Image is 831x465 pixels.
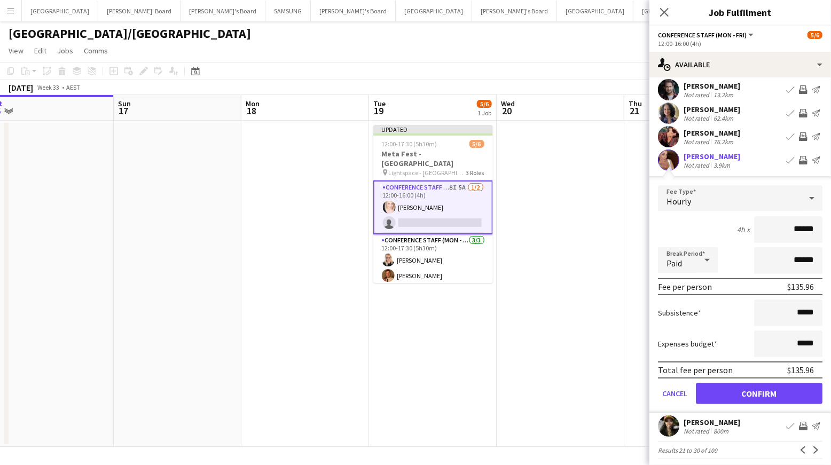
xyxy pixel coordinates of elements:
[477,109,491,117] div: 1 Job
[80,44,112,58] a: Comms
[311,1,396,21] button: [PERSON_NAME]'s Board
[658,31,755,39] button: Conference Staff (Mon - Fri)
[658,308,701,318] label: Subsistence
[389,169,466,177] span: Lightspace - [GEOGRAPHIC_DATA]
[627,105,642,117] span: 21
[181,1,265,21] button: [PERSON_NAME]'s Board
[667,196,691,207] span: Hourly
[477,100,492,108] span: 5/6
[244,105,260,117] span: 18
[711,427,731,435] div: 800m
[501,99,515,108] span: Wed
[373,125,493,133] div: Updated
[466,169,484,177] span: 3 Roles
[684,138,711,146] div: Not rated
[684,152,740,161] div: [PERSON_NAME]
[711,138,735,146] div: 76.2km
[658,365,733,375] div: Total fee per person
[684,91,711,99] div: Not rated
[9,82,33,93] div: [DATE]
[787,365,814,375] div: $135.96
[684,161,711,169] div: Not rated
[684,427,711,435] div: Not rated
[472,1,557,21] button: [PERSON_NAME]'s Board
[84,46,108,56] span: Comms
[98,1,181,21] button: [PERSON_NAME]' Board
[696,383,822,404] button: Confirm
[66,83,80,91] div: AEST
[711,91,735,99] div: 13.2km
[499,105,515,117] span: 20
[116,105,131,117] span: 17
[658,339,717,349] label: Expenses budget
[684,417,740,427] div: [PERSON_NAME]
[658,383,692,404] button: Cancel
[265,1,311,21] button: SAMSUNG
[684,128,740,138] div: [PERSON_NAME]
[658,40,822,48] div: 12:00-16:00 (4h)
[737,225,750,234] div: 4h x
[118,99,131,108] span: Sun
[787,281,814,292] div: $135.96
[9,46,23,56] span: View
[22,1,98,21] button: [GEOGRAPHIC_DATA]
[9,26,251,42] h1: [GEOGRAPHIC_DATA]/[GEOGRAPHIC_DATA]
[711,114,735,122] div: 62.4km
[684,81,740,91] div: [PERSON_NAME]
[649,5,831,19] h3: Job Fulfilment
[808,31,822,39] span: 5/6
[373,180,493,234] app-card-role: Conference Staff (Mon - Fri)8I5A1/212:00-16:00 (4h)[PERSON_NAME]
[35,83,62,91] span: Week 33
[711,161,732,169] div: 3.9km
[57,46,73,56] span: Jobs
[557,1,633,21] button: [GEOGRAPHIC_DATA]
[53,44,77,58] a: Jobs
[396,1,472,21] button: [GEOGRAPHIC_DATA]
[658,31,747,39] span: Conference Staff (Mon - Fri)
[373,234,493,302] app-card-role: Conference Staff (Mon - Fri)3/312:00-17:30 (5h30m)[PERSON_NAME][PERSON_NAME]
[382,140,437,148] span: 12:00-17:30 (5h30m)
[658,281,712,292] div: Fee per person
[633,1,760,21] button: [GEOGRAPHIC_DATA]/Gold Coast Winter
[684,114,711,122] div: Not rated
[469,140,484,148] span: 5/6
[4,44,28,58] a: View
[658,446,717,454] span: Results 21 to 30 of 100
[373,99,386,108] span: Tue
[629,99,642,108] span: Thu
[246,99,260,108] span: Mon
[373,149,493,168] h3: Meta Fest - [GEOGRAPHIC_DATA]
[372,105,386,117] span: 19
[667,258,682,269] span: Paid
[684,105,740,114] div: [PERSON_NAME]
[649,52,831,77] div: Available
[373,125,493,283] app-job-card: Updated12:00-17:30 (5h30m)5/6Meta Fest - [GEOGRAPHIC_DATA] Lightspace - [GEOGRAPHIC_DATA]3 RolesC...
[34,46,46,56] span: Edit
[30,44,51,58] a: Edit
